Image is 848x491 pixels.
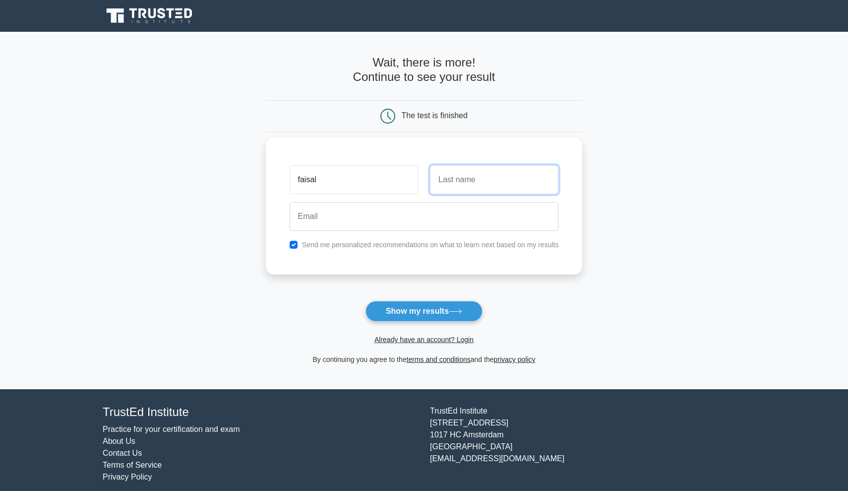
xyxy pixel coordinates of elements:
a: Terms of Service [103,461,162,469]
a: privacy policy [494,355,536,363]
button: Show my results [365,301,483,322]
h4: Wait, there is more! Continue to see your result [266,56,583,84]
a: Privacy Policy [103,473,152,481]
a: terms and conditions [407,355,471,363]
input: Email [290,202,559,231]
a: About Us [103,437,135,445]
input: First name [290,165,418,194]
div: By continuing you agree to the and the [260,353,589,365]
input: Last name [430,165,558,194]
a: Practice for your certification and exam [103,425,240,433]
div: The test is finished [402,111,468,120]
a: Already have an account? Login [374,336,474,344]
div: TrustEd Institute [STREET_ADDRESS] 1017 HC Amsterdam [GEOGRAPHIC_DATA] [EMAIL_ADDRESS][DOMAIN_NAME] [424,405,751,483]
a: Contact Us [103,449,142,457]
h4: TrustEd Institute [103,405,418,420]
label: Send me personalized recommendations on what to learn next based on my results [302,241,559,249]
